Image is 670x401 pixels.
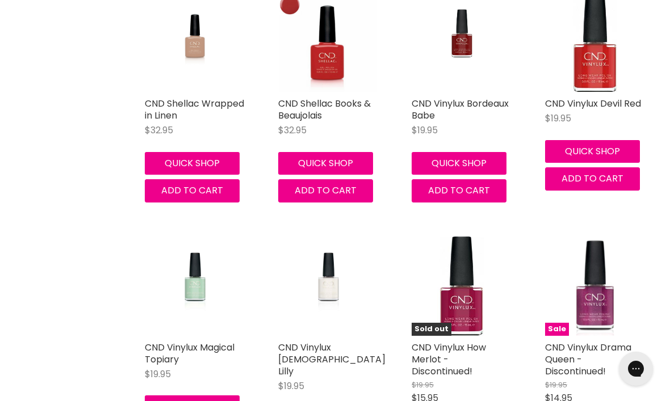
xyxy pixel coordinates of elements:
span: $19.95 [412,379,434,390]
span: Add to cart [161,184,223,197]
a: CND Vinylux How Merlot - Discontinued!Sold out [412,237,511,336]
span: $19.95 [545,379,567,390]
button: Quick shop [545,140,640,163]
a: CND Vinylux Magical Topiary [145,341,235,366]
span: $19.95 [145,368,171,381]
span: Sold out [412,323,451,336]
button: Quick shop [145,152,240,175]
span: $19.95 [278,379,304,392]
img: CND Vinylux Magical Topiary [158,237,230,336]
span: $32.95 [145,124,173,137]
span: $19.95 [545,112,571,125]
button: Add to cart [145,179,240,202]
span: $32.95 [278,124,307,137]
iframe: Gorgias live chat messenger [613,348,659,390]
a: CND Vinylux Devil Red [545,97,641,110]
span: Add to cart [562,172,623,185]
span: $19.95 [412,124,438,137]
a: CND Vinylux Lady Lilly [278,237,378,336]
button: Quick shop [412,152,506,175]
span: Sale [545,323,569,336]
a: CND Vinylux How Merlot - Discontinued! [412,341,486,378]
a: CND Vinylux Drama Queen - Discontinued! [545,341,631,378]
button: Add to cart [545,167,640,190]
button: Add to cart [412,179,506,202]
a: CND Vinylux Magical Topiary [145,237,244,336]
img: CND Vinylux Drama Queen - Discontinued! [545,237,644,336]
a: CND Shellac Wrapped in Linen [145,97,244,122]
a: CND Vinylux Bordeaux Babe [412,97,509,122]
button: Add to cart [278,179,373,202]
a: CND Vinylux Drama Queen - Discontinued!Sale [545,237,644,336]
a: CND Shellac Books & Beaujolais [278,97,371,122]
button: Quick shop [278,152,373,175]
span: Add to cart [295,184,357,197]
a: CND Vinylux [DEMOGRAPHIC_DATA] Lilly [278,341,386,378]
span: Add to cart [428,184,490,197]
img: CND Vinylux Lady Lilly [292,237,363,336]
img: CND Vinylux How Merlot - Discontinued! [412,237,511,336]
